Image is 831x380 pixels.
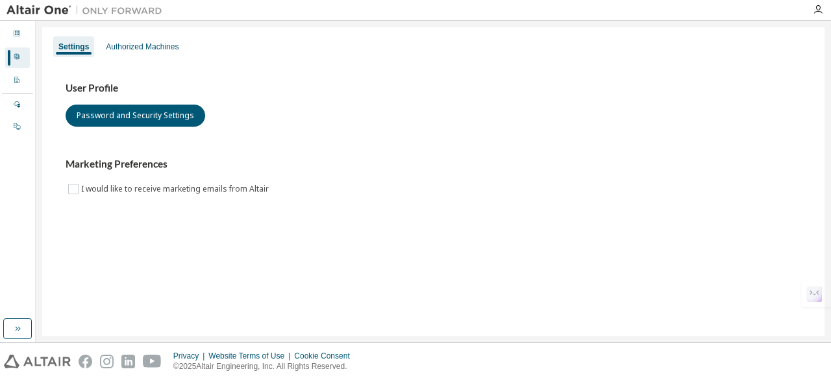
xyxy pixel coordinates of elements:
[66,158,801,171] h3: Marketing Preferences
[5,24,30,45] div: Dashboard
[5,117,30,138] div: On Prem
[121,355,135,368] img: linkedin.svg
[106,42,179,52] div: Authorized Machines
[79,355,92,368] img: facebook.svg
[208,351,294,361] div: Website Terms of Use
[5,47,30,68] div: User Profile
[5,95,30,116] div: Managed
[4,355,71,368] img: altair_logo.svg
[66,105,205,127] button: Password and Security Settings
[173,351,208,361] div: Privacy
[66,82,801,95] h3: User Profile
[294,351,357,361] div: Cookie Consent
[143,355,162,368] img: youtube.svg
[58,42,89,52] div: Settings
[5,71,30,92] div: Company Profile
[81,181,271,197] label: I would like to receive marketing emails from Altair
[6,4,169,17] img: Altair One
[173,361,358,372] p: © 2025 Altair Engineering, Inc. All Rights Reserved.
[100,355,114,368] img: instagram.svg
